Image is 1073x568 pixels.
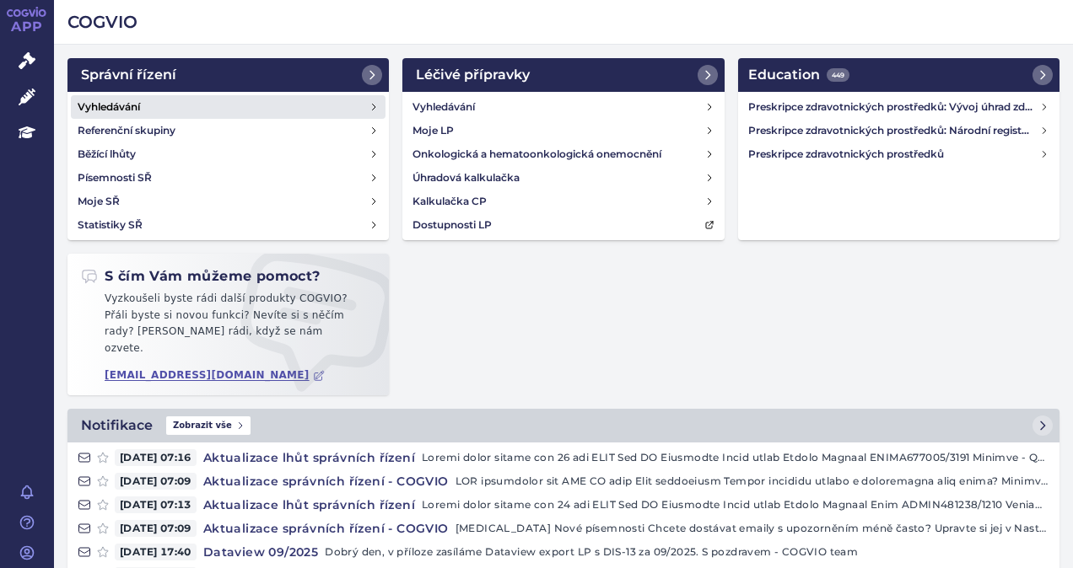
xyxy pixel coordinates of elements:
a: [EMAIL_ADDRESS][DOMAIN_NAME] [105,369,325,382]
p: LOR ipsumdolor sit AME CO adip Elit seddoeiusm Tempor incididu utlabo e doloremagna aliq enima? M... [456,473,1049,490]
a: Vyhledávání [71,95,386,119]
h4: Aktualizace lhůt správních řízení [197,449,422,466]
a: Léčivé přípravky [402,58,724,92]
span: [DATE] 17:40 [115,544,197,560]
a: Vyhledávání [406,95,720,119]
h4: Úhradová kalkulačka [412,169,520,186]
a: Referenční skupiny [71,119,386,142]
a: Education449 [738,58,1060,92]
h2: Education [748,65,849,85]
h2: Léčivé přípravky [416,65,530,85]
h4: Písemnosti SŘ [78,169,152,186]
h4: Aktualizace správních řízení - COGVIO [197,520,456,537]
span: 449 [827,68,849,82]
a: Moje SŘ [71,190,386,213]
p: Vyzkoušeli byste rádi další produkty COGVIO? Přáli byste si novou funkci? Nevíte si s něčím rady?... [81,291,375,363]
a: Statistiky SŘ [71,213,386,237]
h2: S čím Vám můžeme pomoct? [81,267,321,286]
h4: Preskripce zdravotnických prostředků [748,146,1040,163]
p: Loremi dolor sitame con 26 adi ELIT Sed DO Eiusmodte Incid utlab Etdolo Magnaal ENIMA677005/3191 ... [422,449,1049,466]
h4: Aktualizace správních řízení - COGVIO [197,473,456,490]
h2: Notifikace [81,415,153,436]
p: Dobrý den, v příloze zasíláme Dataview export LP s DIS-13 za 09/2025. S pozdravem - COGVIO team [325,544,1049,560]
h4: Aktualizace lhůt správních řízení [197,496,422,513]
a: Běžící lhůty [71,142,386,166]
h4: Moje LP [412,122,454,139]
h4: Dataview 09/2025 [197,544,325,560]
a: Správní řízení [67,58,389,92]
h4: Statistiky SŘ [78,217,143,233]
a: Kalkulačka CP [406,190,720,213]
a: Onkologická a hematoonkologická onemocnění [406,142,720,166]
h4: Moje SŘ [78,193,120,210]
h4: Referenční skupiny [78,122,175,139]
a: Moje LP [406,119,720,142]
a: Úhradová kalkulačka [406,166,720,190]
span: Zobrazit vše [166,416,251,435]
h4: Preskripce zdravotnických prostředků: Vývoj úhrad zdravotních pojišťoven za zdravotnické prostředky [748,99,1040,115]
span: [DATE] 07:13 [115,496,197,513]
h4: Vyhledávání [78,99,140,115]
h4: Vyhledávání [412,99,475,115]
span: [DATE] 07:16 [115,449,197,466]
a: Dostupnosti LP [406,213,720,237]
h4: Běžící lhůty [78,146,136,163]
a: Preskripce zdravotnických prostředků: Vývoj úhrad zdravotních pojišťoven za zdravotnické prostředky [741,95,1056,119]
p: Loremi dolor sitame con 24 adi ELIT Sed DO Eiusmodte Incid utlab Etdolo Magnaal Enim ADMIN481238/... [422,496,1049,513]
h4: Kalkulačka CP [412,193,487,210]
h4: Dostupnosti LP [412,217,492,233]
h2: Správní řízení [81,65,176,85]
a: Preskripce zdravotnických prostředků [741,142,1056,166]
h4: Onkologická a hematoonkologická onemocnění [412,146,661,163]
a: Písemnosti SŘ [71,166,386,190]
h2: COGVIO [67,10,1060,34]
a: Preskripce zdravotnických prostředků: Národní registr hrazených zdravotnických služeb (NRHZS) [741,119,1056,142]
span: [DATE] 07:09 [115,473,197,490]
a: NotifikaceZobrazit vše [67,409,1060,442]
h4: Preskripce zdravotnických prostředků: Národní registr hrazených zdravotnických služeb (NRHZS) [748,122,1040,139]
span: [DATE] 07:09 [115,520,197,537]
p: [MEDICAL_DATA] Nové písemnosti Chcete dostávat emaily s upozorněním méně často? Upravte si jej v ... [456,520,1049,537]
